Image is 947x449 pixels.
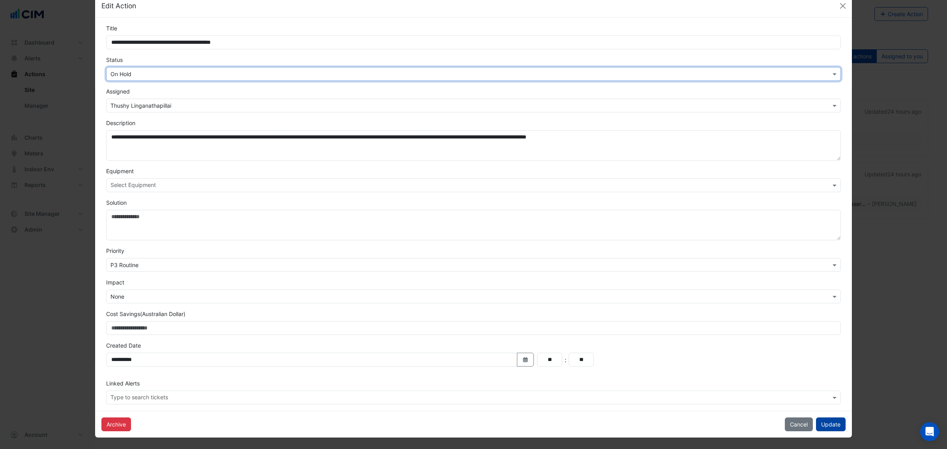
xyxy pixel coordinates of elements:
label: Equipment [106,167,134,175]
button: Archive [101,417,131,431]
label: Priority [106,247,124,255]
fa-icon: Select Date [522,356,529,363]
label: Title [106,24,117,32]
input: Hours [537,353,562,367]
button: Update [816,417,846,431]
div: Open Intercom Messenger [920,422,939,441]
label: Impact [106,278,124,286]
label: Status [106,56,123,64]
button: Cancel [785,417,813,431]
div: Select Equipment [109,181,156,191]
input: Minutes [569,353,594,367]
label: Created Date [106,341,141,350]
div: Type to search tickets [109,393,168,403]
label: Description [106,119,135,127]
label: Linked Alerts [106,379,140,387]
div: : [562,355,569,365]
h5: Edit Action [101,1,136,11]
label: Cost Savings (Australian Dollar) [106,310,185,318]
label: Solution [106,198,127,207]
label: Assigned [106,87,130,95]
